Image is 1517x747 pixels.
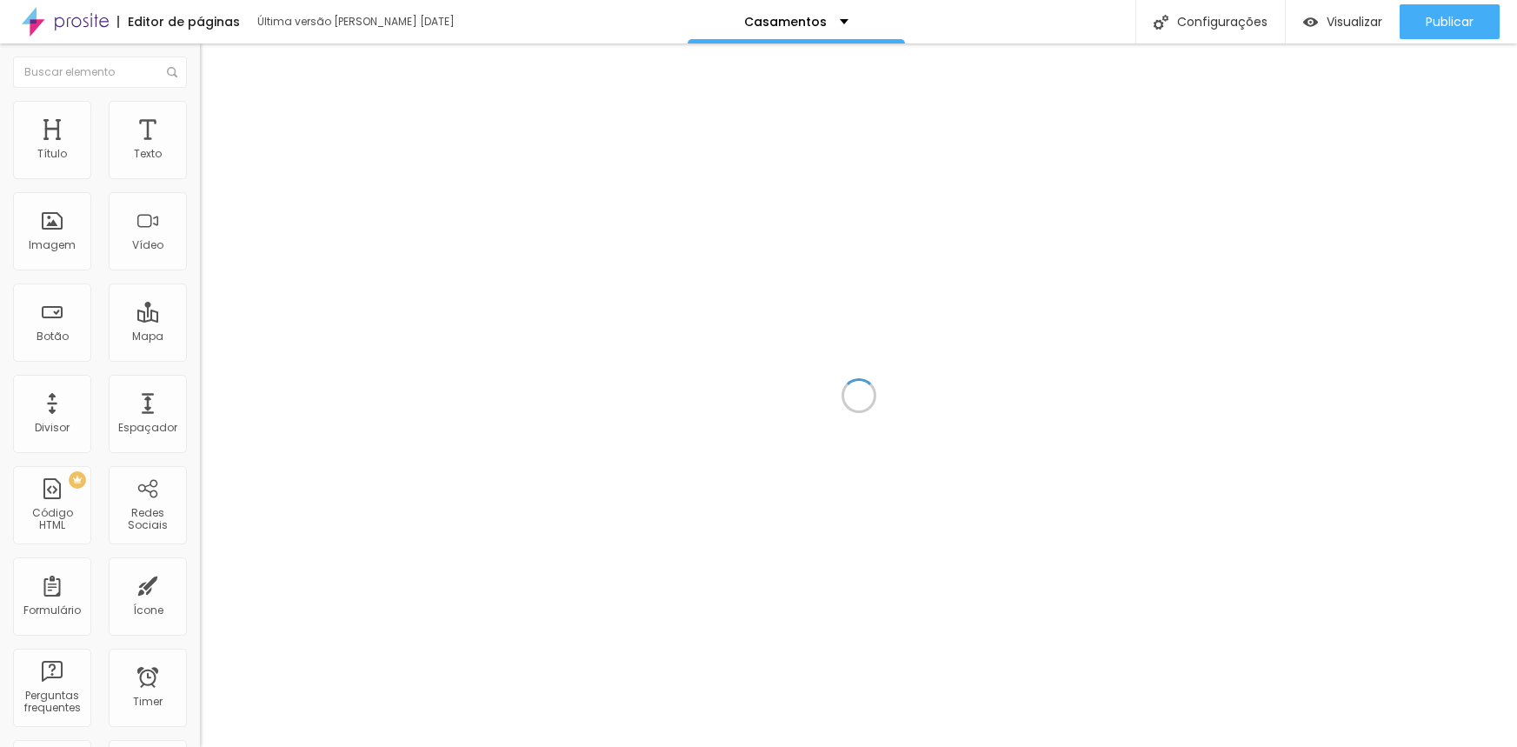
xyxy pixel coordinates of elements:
button: Visualizar [1286,4,1400,39]
div: Última versão [PERSON_NAME] [DATE] [257,17,457,27]
div: Imagem [29,239,76,251]
div: Espaçador [118,422,177,434]
div: Perguntas frequentes [17,690,86,715]
span: Publicar [1426,15,1474,29]
div: Timer [133,696,163,708]
img: Icone [167,67,177,77]
span: Visualizar [1327,15,1382,29]
div: Vídeo [132,239,163,251]
div: Formulário [23,604,81,617]
div: Divisor [35,422,70,434]
img: view-1.svg [1303,15,1318,30]
div: Ícone [133,604,163,617]
div: Título [37,148,67,160]
div: Redes Sociais [113,507,182,532]
div: Texto [134,148,162,160]
p: Casamentos [744,16,827,28]
button: Publicar [1400,4,1500,39]
div: Botão [37,330,69,343]
div: Editor de páginas [117,16,240,28]
input: Buscar elemento [13,57,187,88]
div: Código HTML [17,507,86,532]
div: Mapa [132,330,163,343]
img: Icone [1154,15,1168,30]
